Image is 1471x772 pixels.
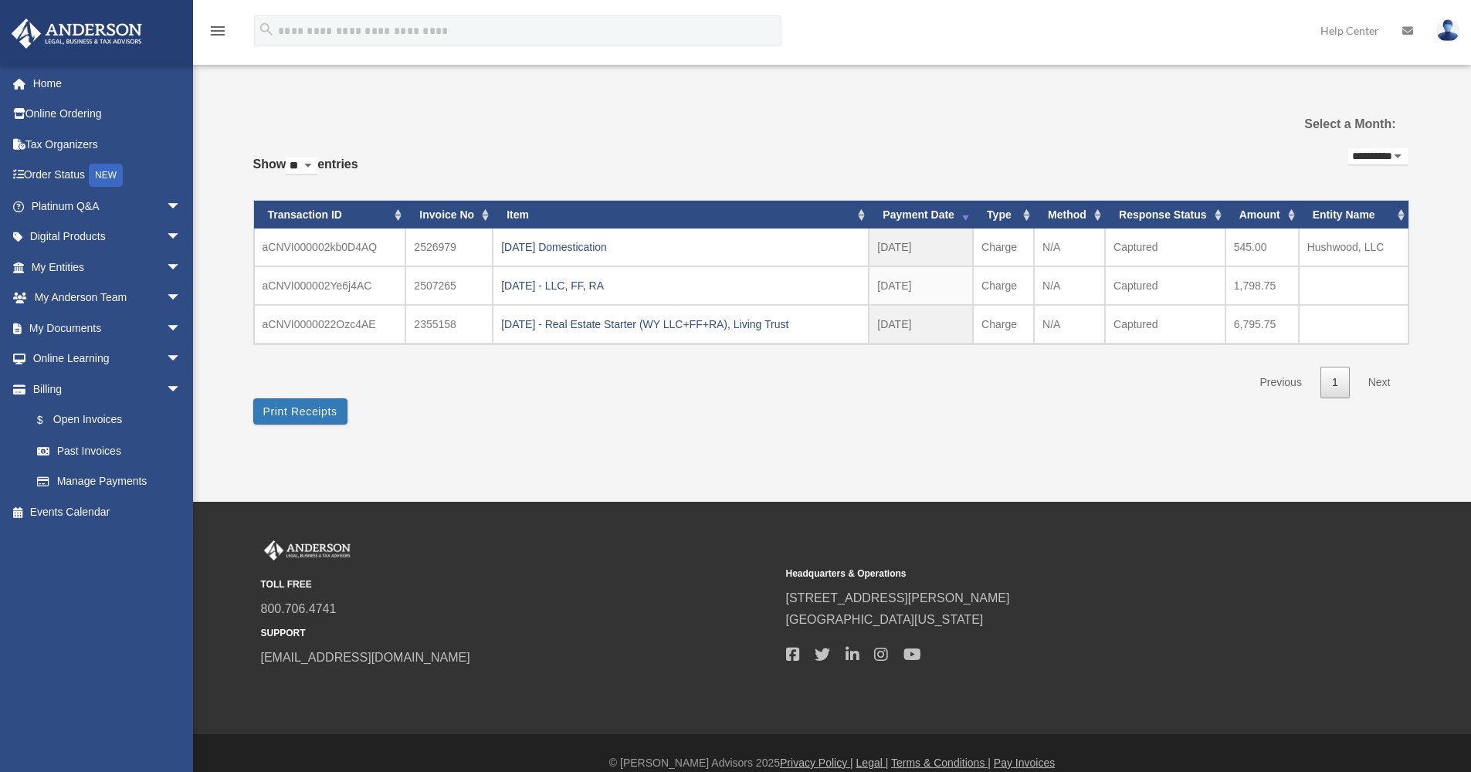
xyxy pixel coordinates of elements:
[166,313,197,344] span: arrow_drop_down
[22,405,205,436] a: $Open Invoices
[166,344,197,375] span: arrow_drop_down
[501,275,860,296] div: [DATE] - LLC, FF, RA
[286,157,317,175] select: Showentries
[1034,229,1105,266] td: N/A
[11,344,205,374] a: Online Learningarrow_drop_down
[11,129,205,160] a: Tax Organizers
[11,252,205,283] a: My Entitiesarrow_drop_down
[11,496,205,527] a: Events Calendar
[405,266,493,305] td: 2507265
[166,191,197,222] span: arrow_drop_down
[405,229,493,266] td: 2526979
[501,313,860,335] div: [DATE] - Real Estate Starter (WY LLC+FF+RA), Living Trust
[1225,266,1299,305] td: 1,798.75
[1299,229,1408,266] td: Hushwood, LLC
[493,201,869,229] th: Item: activate to sort column ascending
[166,222,197,253] span: arrow_drop_down
[1034,305,1105,344] td: N/A
[856,757,889,769] a: Legal |
[261,577,775,593] small: TOLL FREE
[253,154,358,191] label: Show entries
[208,22,227,40] i: menu
[11,191,205,222] a: Platinum Q&Aarrow_drop_down
[786,613,984,626] a: [GEOGRAPHIC_DATA][US_STATE]
[11,68,205,99] a: Home
[261,625,775,642] small: SUPPORT
[1105,305,1225,344] td: Captured
[1299,201,1408,229] th: Entity Name: activate to sort column ascending
[22,435,197,466] a: Past Invoices
[891,757,991,769] a: Terms & Conditions |
[261,602,337,615] a: 800.706.4741
[869,229,973,266] td: [DATE]
[7,19,147,49] img: Anderson Advisors Platinum Portal
[166,374,197,405] span: arrow_drop_down
[405,305,493,344] td: 2355158
[261,540,354,560] img: Anderson Advisors Platinum Portal
[1225,305,1299,344] td: 6,795.75
[1248,367,1313,398] a: Previous
[1320,367,1350,398] a: 1
[1105,266,1225,305] td: Captured
[11,99,205,130] a: Online Ordering
[254,266,406,305] td: aCNVI000002Ye6j4AC
[1034,266,1105,305] td: N/A
[254,229,406,266] td: aCNVI000002kb0D4AQ
[11,313,205,344] a: My Documentsarrow_drop_down
[973,305,1034,344] td: Charge
[22,466,205,497] a: Manage Payments
[11,374,205,405] a: Billingarrow_drop_down
[11,160,205,191] a: Order StatusNEW
[786,591,1010,604] a: [STREET_ADDRESS][PERSON_NAME]
[1357,367,1402,398] a: Next
[258,21,275,38] i: search
[254,305,406,344] td: aCNVI0000022Ozc4AE
[1225,201,1299,229] th: Amount: activate to sort column ascending
[780,757,853,769] a: Privacy Policy |
[973,266,1034,305] td: Charge
[973,229,1034,266] td: Charge
[786,566,1300,582] small: Headquarters & Operations
[166,283,197,314] span: arrow_drop_down
[973,201,1034,229] th: Type: activate to sort column ascending
[1034,201,1105,229] th: Method: activate to sort column ascending
[261,651,470,664] a: [EMAIL_ADDRESS][DOMAIN_NAME]
[501,236,860,258] div: [DATE] Domestication
[253,398,347,425] button: Print Receipts
[994,757,1055,769] a: Pay Invoices
[89,164,123,187] div: NEW
[166,252,197,283] span: arrow_drop_down
[46,411,53,430] span: $
[1436,19,1459,42] img: User Pic
[11,283,205,313] a: My Anderson Teamarrow_drop_down
[1226,113,1395,135] label: Select a Month:
[208,27,227,40] a: menu
[254,201,406,229] th: Transaction ID: activate to sort column ascending
[1225,229,1299,266] td: 545.00
[1105,229,1225,266] td: Captured
[869,201,973,229] th: Payment Date: activate to sort column ascending
[1105,201,1225,229] th: Response Status: activate to sort column ascending
[869,305,973,344] td: [DATE]
[869,266,973,305] td: [DATE]
[405,201,493,229] th: Invoice No: activate to sort column ascending
[11,222,205,252] a: Digital Productsarrow_drop_down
